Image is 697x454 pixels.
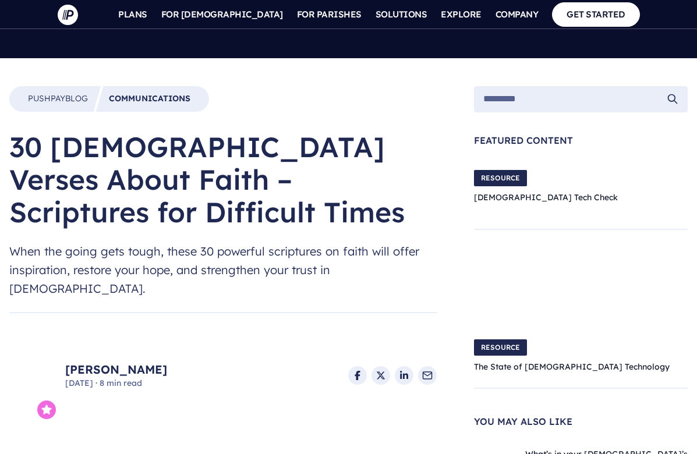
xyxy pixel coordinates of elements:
img: Church Tech Check Blog Hero Image [632,159,688,215]
span: RESOURCE [474,339,527,356]
span: · [95,378,97,388]
a: Share on LinkedIn [395,366,413,385]
span: Pushpay [28,93,65,104]
a: PushpayBlog [28,93,88,105]
span: Featured Content [474,136,688,145]
a: GET STARTED [552,2,640,26]
a: Share on X [372,366,390,385]
a: Communications [109,93,190,105]
a: Share on Facebook [348,366,367,385]
h1: 30 [DEMOGRAPHIC_DATA] Verses About Faith – Scriptures for Difficult Times [9,130,437,228]
a: Share via Email [418,366,437,385]
span: When the going gets tough, these 30 powerful scriptures on faith will offer inspiration, restore ... [9,242,437,298]
a: The State of [DEMOGRAPHIC_DATA] Technology [474,361,670,372]
span: [DATE] 8 min read [65,378,167,389]
span: You May Also Like [474,417,688,426]
span: RESOURCE [474,170,527,186]
img: Allison Sakounthong [9,332,51,419]
a: [DEMOGRAPHIC_DATA] Tech Check [474,192,618,203]
a: [PERSON_NAME] [65,361,167,378]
